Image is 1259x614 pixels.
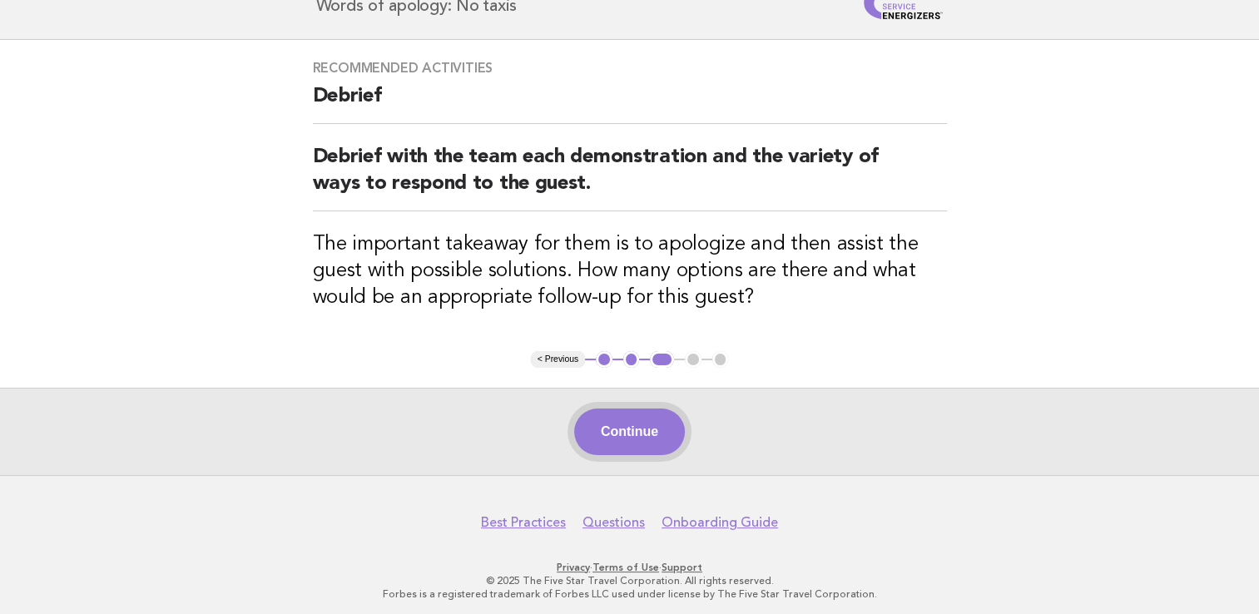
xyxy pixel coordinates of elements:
[574,409,685,455] button: Continue
[592,562,659,573] a: Terms of Use
[623,351,640,368] button: 2
[531,351,585,368] button: < Previous
[121,574,1139,587] p: © 2025 The Five Star Travel Corporation. All rights reserved.
[596,351,612,368] button: 1
[313,231,947,311] h3: The important takeaway for them is to apologize and then assist the guest with possible solutions...
[662,562,702,573] a: Support
[121,561,1139,574] p: · ·
[557,562,590,573] a: Privacy
[481,514,566,531] a: Best Practices
[582,514,645,531] a: Questions
[313,60,947,77] h3: Recommended activities
[313,144,947,211] h2: Debrief with the team each demonstration and the variety of ways to respond to the guest.
[662,514,778,531] a: Onboarding Guide
[121,587,1139,601] p: Forbes is a registered trademark of Forbes LLC used under license by The Five Star Travel Corpora...
[313,83,947,124] h2: Debrief
[650,351,674,368] button: 3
